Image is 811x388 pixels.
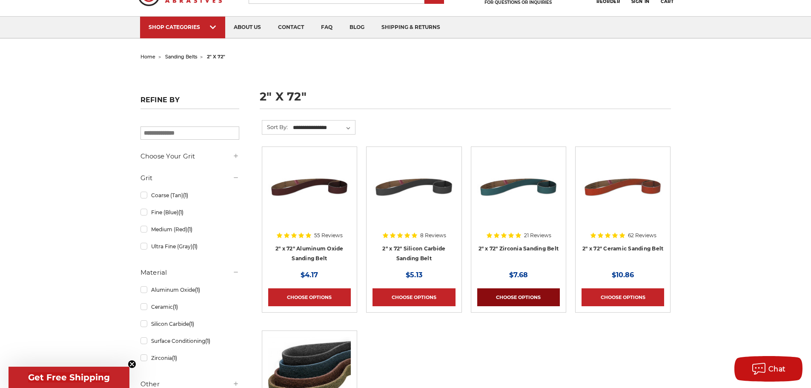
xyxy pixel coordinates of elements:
[734,356,802,382] button: Chat
[140,351,239,365] a: Zirconia
[612,271,634,279] span: $10.86
[149,24,217,30] div: SHOP CATEGORIES
[260,91,671,109] h1: 2" x 72"
[292,121,355,134] select: Sort By:
[178,209,183,216] span: (1)
[582,153,664,221] img: 2" x 72" Ceramic Pipe Sanding Belt
[225,17,269,38] a: about us
[173,304,178,310] span: (1)
[195,287,200,293] span: (1)
[406,271,422,279] span: $5.13
[140,316,239,331] a: Silicon Carbide
[262,121,288,133] label: Sort By:
[140,267,239,278] h5: Material
[9,367,129,388] div: Get Free ShippingClose teaser
[207,54,225,60] span: 2" x 72"
[140,205,239,220] a: Fine (Blue)
[373,153,455,221] img: 2" x 72" Silicon Carbide File Belt
[312,17,341,38] a: faq
[140,151,239,161] h5: Choose Your Grit
[140,239,239,254] a: Ultra Fine (Gray)
[268,288,351,306] a: Choose Options
[128,360,136,368] button: Close teaser
[192,243,198,250] span: (1)
[301,271,318,279] span: $4.17
[140,96,239,109] h5: Refine by
[165,54,197,60] a: sanding belts
[373,17,449,38] a: shipping & returns
[140,188,239,203] a: Coarse (Tan)
[140,54,155,60] a: home
[140,222,239,237] a: Medium (Red)
[189,321,194,327] span: (1)
[140,333,239,348] a: Surface Conditioning
[183,192,188,198] span: (1)
[269,17,312,38] a: contact
[477,153,560,262] a: 2" x 72" Zirconia Pipe Sanding Belt
[509,271,528,279] span: $7.68
[582,153,664,262] a: 2" x 72" Ceramic Pipe Sanding Belt
[205,338,210,344] span: (1)
[172,355,177,361] span: (1)
[373,153,455,262] a: 2" x 72" Silicon Carbide File Belt
[140,282,239,297] a: Aluminum Oxide
[373,288,455,306] a: Choose Options
[140,299,239,314] a: Ceramic
[582,288,664,306] a: Choose Options
[768,365,786,373] span: Chat
[187,226,192,233] span: (1)
[341,17,373,38] a: blog
[268,153,351,221] img: 2" x 72" Aluminum Oxide Pipe Sanding Belt
[28,372,110,382] span: Get Free Shipping
[477,153,560,221] img: 2" x 72" Zirconia Pipe Sanding Belt
[268,153,351,262] a: 2" x 72" Aluminum Oxide Pipe Sanding Belt
[140,173,239,183] h5: Grit
[477,288,560,306] a: Choose Options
